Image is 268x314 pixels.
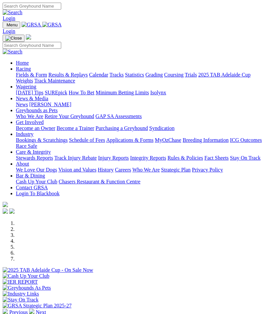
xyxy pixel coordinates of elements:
a: Privacy Policy [192,167,223,173]
div: Racing [16,72,265,84]
a: Injury Reports [98,155,129,161]
div: Get Involved [16,125,265,131]
a: Become a Trainer [57,125,94,131]
a: Track Injury Rebate [54,155,97,161]
a: Isolynx [150,90,166,95]
div: Care & Integrity [16,155,265,161]
img: Greyhounds As Pets [3,285,51,291]
a: Track Maintenance [34,78,75,83]
a: Grading [146,72,163,78]
a: Schedule of Fees [69,137,105,143]
a: Minimum Betting Limits [96,90,149,95]
a: Wagering [16,84,36,89]
a: Strategic Plan [161,167,191,173]
a: Bookings & Scratchings [16,137,67,143]
a: Become an Owner [16,125,55,131]
a: Trials [185,72,197,78]
a: MyOzChase [155,137,181,143]
a: Who We Are [132,167,160,173]
a: Stewards Reports [16,155,53,161]
span: Menu [7,22,18,27]
a: Login [3,16,15,21]
img: logo-grsa-white.png [3,202,8,207]
a: Vision and Values [58,167,96,173]
a: Tracks [110,72,124,78]
a: Login [3,28,15,34]
img: facebook.svg [3,208,8,214]
img: GRSA Strategic Plan 2025-27 [3,303,71,309]
a: Greyhounds as Pets [16,108,58,113]
a: Login To Blackbook [16,191,60,196]
img: logo-grsa-white.png [26,34,31,40]
a: Who We Are [16,113,43,119]
a: We Love Our Dogs [16,167,57,173]
a: News [16,102,28,107]
img: IER REPORT [3,279,38,285]
div: Bar & Dining [16,179,265,185]
div: Wagering [16,90,265,96]
a: [PERSON_NAME] [29,102,71,107]
a: Care & Integrity [16,149,51,155]
a: Cash Up Your Club [16,179,57,184]
a: Results & Replays [48,72,88,78]
img: Industry Links [3,291,39,297]
a: Stay On Track [230,155,260,161]
button: Toggle navigation [3,21,20,28]
a: Weights [16,78,33,83]
img: Cash Up Your Club [3,273,49,279]
a: Bar & Dining [16,173,45,178]
img: twitter.svg [9,208,15,214]
a: About [16,161,29,167]
a: Syndication [149,125,174,131]
a: Chasers Restaurant & Function Centre [59,179,140,184]
a: Rules & Policies [167,155,203,161]
a: Fact Sheets [204,155,229,161]
a: 2025 TAB Adelaide Cup [198,72,250,78]
a: Applications & Forms [106,137,154,143]
img: GRSA [42,22,62,28]
a: Industry [16,131,33,137]
img: Stay On Track [3,297,38,303]
input: Search [3,3,61,10]
a: Purchasing a Greyhound [96,125,148,131]
img: Search [3,49,22,55]
img: chevron-left-pager-white.svg [3,309,8,314]
a: Calendar [89,72,108,78]
a: SUREpick [45,90,67,95]
a: Careers [115,167,131,173]
img: Close [5,36,22,41]
a: Get Involved [16,119,44,125]
a: Racing [16,66,31,72]
a: News & Media [16,96,48,101]
img: chevron-right-pager-white.svg [29,309,34,314]
a: Statistics [125,72,144,78]
a: Breeding Information [183,137,229,143]
div: About [16,167,265,173]
a: ICG Outcomes [230,137,262,143]
img: 2025 TAB Adelaide Cup - On Sale Now [3,267,93,273]
div: News & Media [16,102,265,108]
a: [DATE] Tips [16,90,43,95]
a: Fields & Form [16,72,47,78]
a: How To Bet [69,90,95,95]
a: Race Safe [16,143,37,149]
img: Search [3,10,22,16]
img: GRSA [22,22,41,28]
button: Toggle navigation [3,35,24,42]
input: Search [3,42,61,49]
div: Industry [16,137,265,149]
a: GAP SA Assessments [96,113,142,119]
a: Contact GRSA [16,185,48,190]
a: Integrity Reports [130,155,166,161]
div: Greyhounds as Pets [16,113,265,119]
a: Retire Your Greyhound [45,113,94,119]
a: Coursing [164,72,184,78]
a: History [98,167,113,173]
a: Home [16,60,29,66]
